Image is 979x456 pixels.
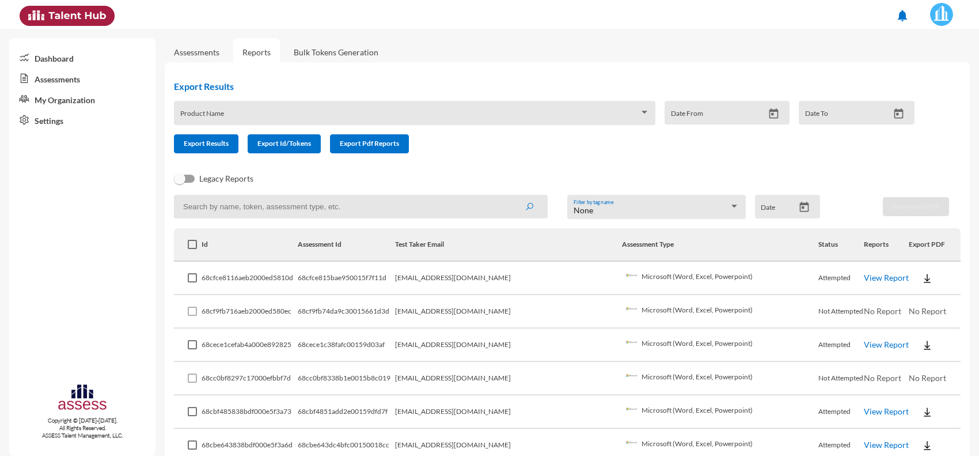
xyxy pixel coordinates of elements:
[895,9,909,22] mat-icon: notifications
[298,262,395,295] td: 68cfce815bae950015f7f11d
[202,362,297,395] td: 68cc0bf8297c17000efbbf7d
[818,262,864,295] td: Attempted
[340,139,399,148] span: Export Pdf Reports
[395,295,622,329] td: [EMAIL_ADDRESS][DOMAIN_NAME]
[395,362,622,395] td: [EMAIL_ADDRESS][DOMAIN_NAME]
[864,406,909,416] a: View Report
[174,81,924,92] h2: Export Results
[622,329,819,362] td: Microsoft (Word, Excel, Powerpoint)
[818,395,864,429] td: Attempted
[764,108,784,120] button: Open calendar
[864,273,909,282] a: View Report
[57,383,108,414] img: assesscompany-logo.png
[622,362,819,395] td: Microsoft (Word, Excel, Powerpoint)
[818,329,864,362] td: Attempted
[818,228,864,262] th: Status
[202,295,297,329] td: 68cf9fb716aeb2000ed580ec
[909,373,946,383] span: No Report
[199,172,253,186] span: Legacy Reports
[174,134,238,153] button: Export Results
[818,295,864,329] td: Not Attempted
[174,195,548,218] input: Search by name, token, assessment type, etc.
[864,340,909,349] a: View Report
[864,373,901,383] span: No Report
[395,228,622,262] th: Test Taker Email
[298,329,395,362] td: 68cece1c38fafc00159d03af
[622,228,819,262] th: Assessment Type
[909,306,946,316] span: No Report
[9,89,155,110] a: My Organization
[622,395,819,429] td: Microsoft (Word, Excel, Powerpoint)
[395,262,622,295] td: [EMAIL_ADDRESS][DOMAIN_NAME]
[893,202,939,210] span: Download PDF
[284,38,388,66] a: Bulk Tokens Generation
[864,306,901,316] span: No Report
[395,329,622,362] td: [EMAIL_ADDRESS][DOMAIN_NAME]
[174,47,219,57] a: Assessments
[298,362,395,395] td: 68cc0bf8338b1e0015b8c019
[330,134,409,153] button: Export Pdf Reports
[9,47,155,68] a: Dashboard
[794,201,814,213] button: Open calendar
[257,139,311,148] span: Export Id/Tokens
[202,395,297,429] td: 68cbf485838bdf000e5f3a73
[298,228,395,262] th: Assessment Id
[298,295,395,329] td: 68cf9fb74da9c30015661d3d
[233,38,280,66] a: Reports
[202,228,297,262] th: Id
[9,110,155,130] a: Settings
[864,440,909,450] a: View Report
[818,362,864,395] td: Not Attempted
[202,329,297,362] td: 68cece1cefab4a000e892825
[395,395,622,429] td: [EMAIL_ADDRESS][DOMAIN_NAME]
[184,139,229,148] span: Export Results
[622,295,819,329] td: Microsoft (Word, Excel, Powerpoint)
[909,228,961,262] th: Export PDF
[883,197,949,216] button: Download PDF
[9,417,155,439] p: Copyright © [DATE]-[DATE]. All Rights Reserved. ASSESS Talent Management, LLC.
[9,68,155,89] a: Assessments
[202,262,297,295] td: 68cfce8116aeb2000ed5810d
[248,134,321,153] button: Export Id/Tokens
[864,228,909,262] th: Reports
[574,205,593,215] span: None
[889,108,909,120] button: Open calendar
[298,395,395,429] td: 68cbf4851add2e00159dfd7f
[622,262,819,295] td: Microsoft (Word, Excel, Powerpoint)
